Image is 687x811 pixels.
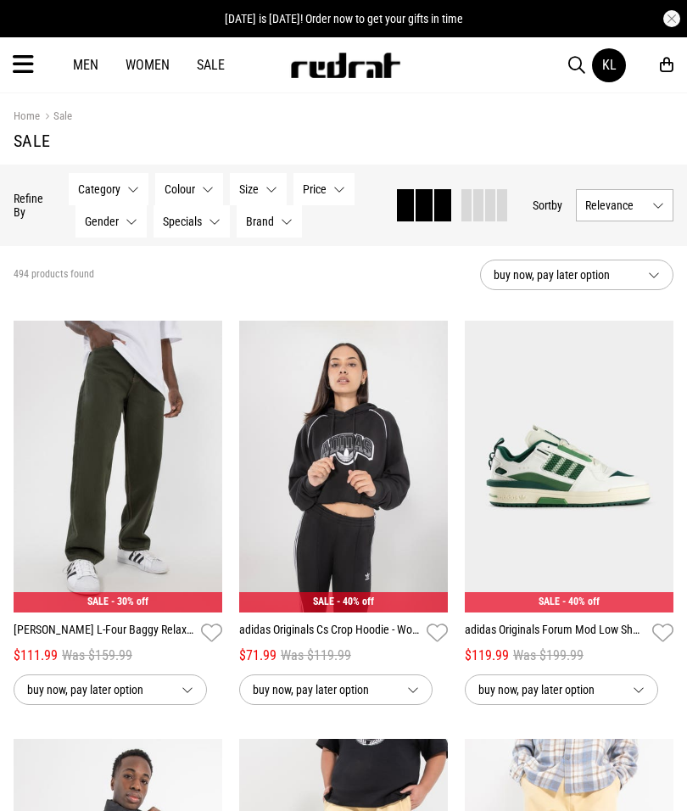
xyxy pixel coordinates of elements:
span: buy now, pay later option [253,680,394,700]
span: SALE [313,596,334,607]
span: $119.99 [465,646,509,666]
a: adidas Originals Cs Crop Hoodie - Womens [239,621,420,646]
span: buy now, pay later option [478,680,619,700]
div: KL [602,57,617,73]
img: Adidas Originals Forum Mod Low Shoes in White [465,321,673,612]
img: Adidas Originals Cs Crop Hoodie - Womens in Black [239,321,448,612]
span: Was $199.99 [513,646,584,666]
a: Women [126,57,170,73]
button: Gender [75,205,147,238]
a: [PERSON_NAME] L-Four Baggy Relaxed Pants [14,621,194,646]
span: [DATE] is [DATE]! Order now to get your gifts in time [225,12,463,25]
span: - 40% off [562,596,600,607]
span: Price [303,182,327,196]
span: Was $119.99 [281,646,351,666]
span: SALE [87,596,109,607]
span: Specials [163,215,202,228]
button: Price [293,173,355,205]
button: Brand [237,205,302,238]
img: Lee L-four Baggy Relaxed Pants in Green [14,321,222,612]
a: Home [14,109,40,122]
span: 494 products found [14,268,94,282]
span: $111.99 [14,646,58,666]
span: Category [78,182,120,196]
button: buy now, pay later option [14,674,207,705]
button: Specials [154,205,230,238]
button: Category [69,173,148,205]
span: buy now, pay later option [27,680,168,700]
button: buy now, pay later option [480,260,673,290]
button: Relevance [576,189,673,221]
a: Sale [40,109,72,126]
a: Sale [197,57,225,73]
p: Refine By [14,192,43,219]
span: - 40% off [337,596,374,607]
img: Redrat logo [289,53,401,78]
a: adidas Originals Forum Mod Low Shoes [465,621,645,646]
span: by [551,199,562,212]
span: SALE [539,596,560,607]
span: Was $159.99 [62,646,132,666]
span: Colour [165,182,195,196]
span: Size [239,182,259,196]
button: buy now, pay later option [465,674,658,705]
button: buy now, pay later option [239,674,433,705]
span: $71.99 [239,646,276,666]
span: Relevance [585,199,645,212]
span: Brand [246,215,274,228]
h1: Sale [14,131,673,151]
span: buy now, pay later option [494,265,634,285]
button: Colour [155,173,223,205]
span: - 30% off [111,596,148,607]
button: Sortby [533,195,562,215]
button: Size [230,173,287,205]
span: Gender [85,215,119,228]
a: Men [73,57,98,73]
